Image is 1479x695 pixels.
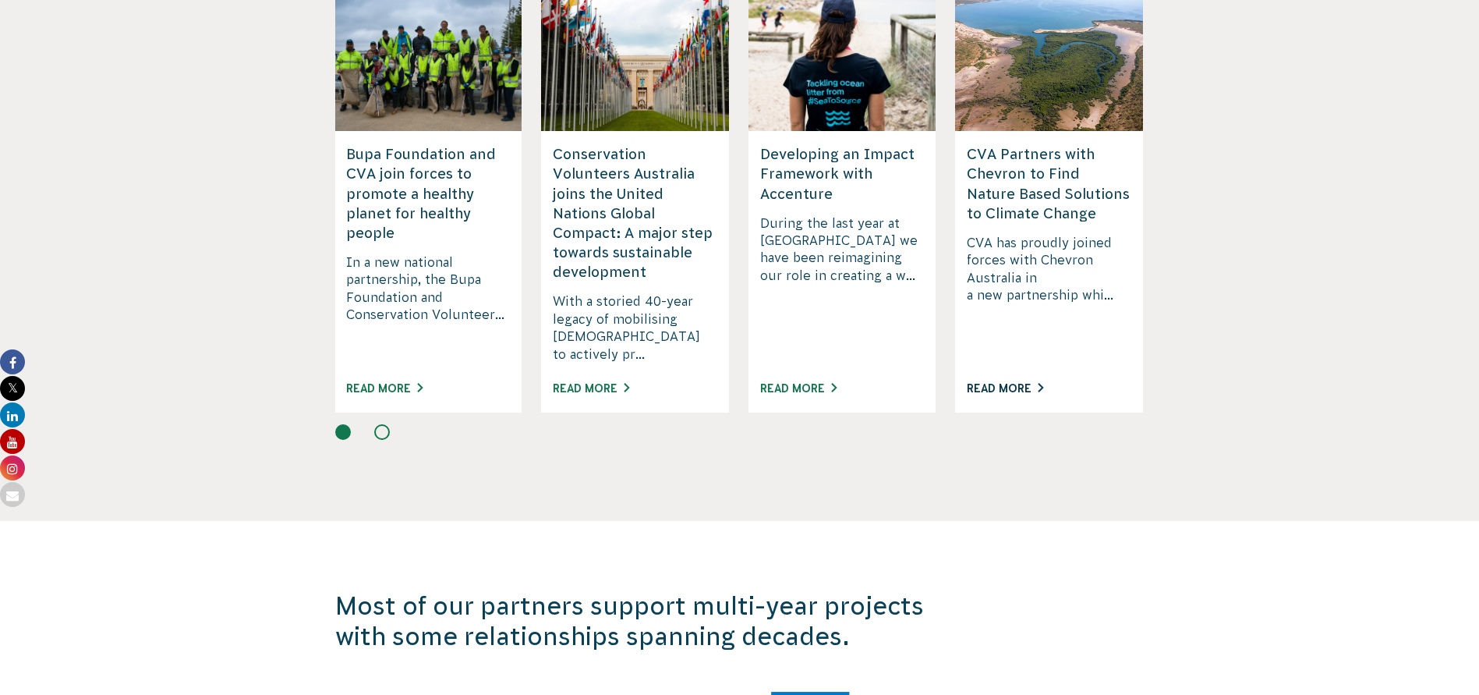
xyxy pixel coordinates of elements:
[335,591,934,652] h3: Most of our partners support multi-year projects with some relationships spanning decades.
[346,382,423,395] a: Read More
[346,254,511,363] p: In a new national partnership, the Bupa Foundation and Conservation Volunteer...
[553,144,717,282] h5: Conservation Volunteers Australia joins the United Nations Global Compact: A major step towards s...
[346,144,511,243] h5: Bupa Foundation and CVA join forces to promote a healthy planet for healthy people
[760,215,925,363] p: During the last year at [GEOGRAPHIC_DATA] we have been reimagining our role in creating a w...
[553,382,629,395] a: Read More
[553,293,717,363] p: With a storied 40-year legacy of mobilising [DEMOGRAPHIC_DATA] to actively pr...
[760,144,925,204] h5: Developing an Impact Framework with Accenture
[967,234,1131,363] p: CVA has proudly joined forces with Chevron Australia in a new partnership whi...
[760,382,837,395] a: Read More
[967,382,1043,395] a: Read More
[967,144,1131,223] h5: CVA Partners with Chevron to Find Nature Based Solutions to Climate Change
